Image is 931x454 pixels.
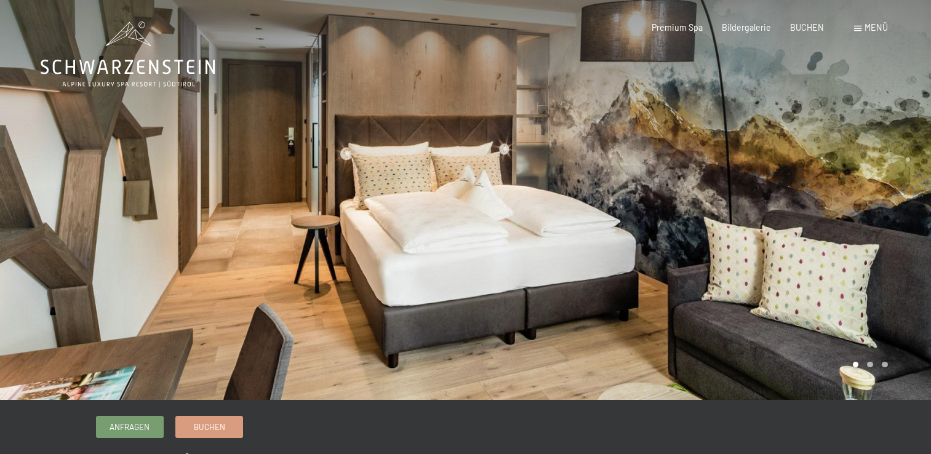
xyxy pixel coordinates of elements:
span: Anfragen [110,421,150,432]
a: BUCHEN [790,22,824,33]
a: Anfragen [97,416,163,437]
a: Premium Spa [652,22,703,33]
span: Menü [865,22,888,33]
a: Bildergalerie [722,22,771,33]
a: Buchen [176,416,242,437]
span: Buchen [194,421,225,432]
